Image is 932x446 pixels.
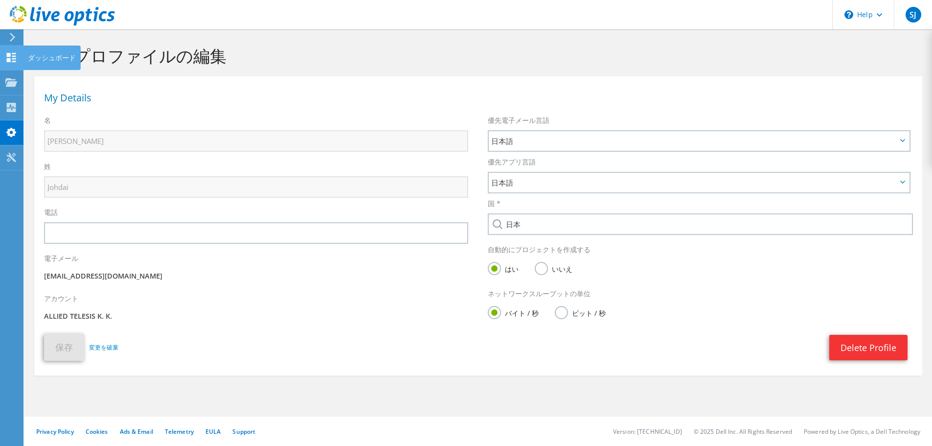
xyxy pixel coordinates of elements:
h1: My Details [44,93,908,103]
label: はい [488,262,519,274]
label: ネットワークスループットの単位 [488,289,591,299]
button: 保存 [44,334,84,361]
label: 電子メール [44,254,78,263]
label: 電話 [44,208,58,217]
p: ALLIED TELESIS K. K. [44,311,468,322]
div: ダッシュボード [23,46,81,70]
a: Telemetry [165,427,194,436]
a: EULA [205,427,221,436]
h1: マイプロファイルの編集 [39,46,912,66]
label: バイト / 秒 [488,306,539,318]
label: 優先アプリ言語 [488,157,536,167]
label: 優先電子メール言語 [488,116,549,125]
li: Version: [TECHNICAL_ID] [613,427,682,436]
a: Support [232,427,255,436]
a: Cookies [86,427,108,436]
label: 自動的にプロジェクトを作成する [488,245,591,255]
span: SJ [906,7,921,23]
a: 変更を破棄 [89,342,118,353]
a: Ads & Email [120,427,153,436]
a: Delete Profile [829,335,908,360]
p: [EMAIL_ADDRESS][DOMAIN_NAME] [44,271,468,282]
li: Powered by Live Optics, a Dell Technology [804,427,920,436]
span: 日本語 [491,177,897,188]
label: 姓 [44,162,51,171]
label: アカウント [44,294,78,304]
label: 名 [44,116,51,125]
span: 日本語 [491,135,897,147]
a: Privacy Policy [36,427,74,436]
li: © 2025 Dell Inc. All Rights Reserved [694,427,792,436]
label: いいえ [535,262,572,274]
label: ビット / 秒 [555,306,606,318]
svg: \n [844,10,853,19]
